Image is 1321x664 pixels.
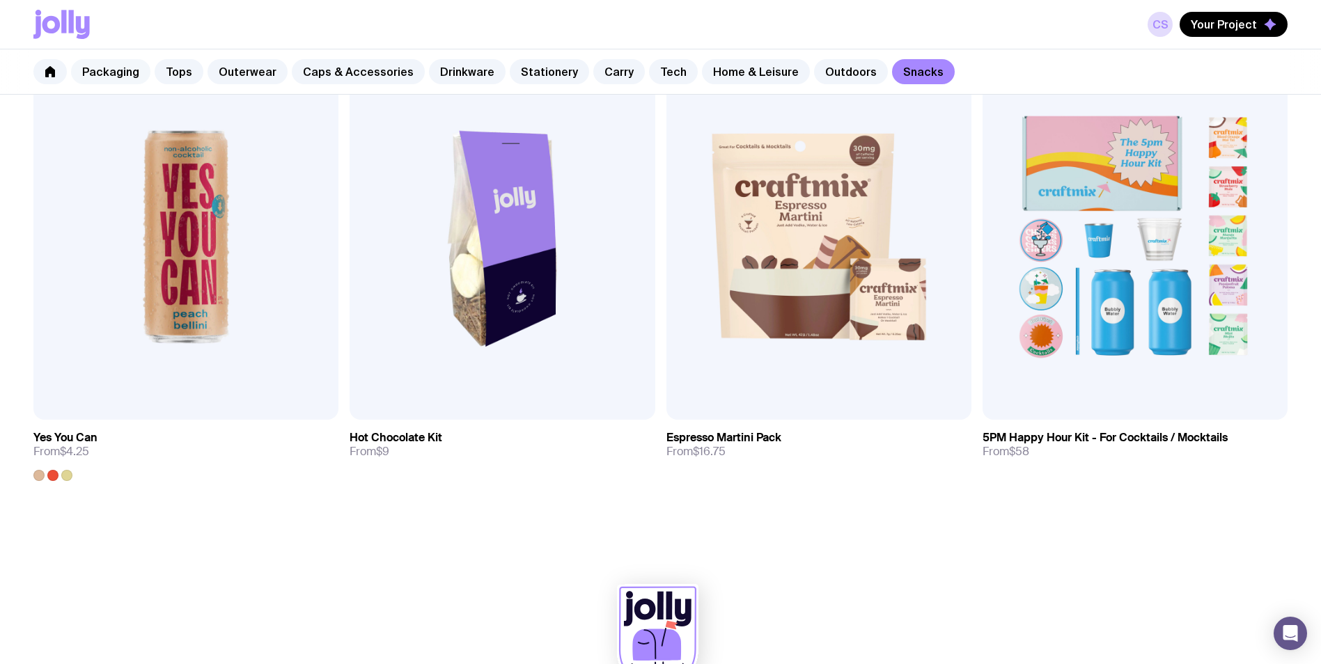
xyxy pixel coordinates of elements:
[983,445,1029,459] span: From
[350,431,442,445] h3: Hot Chocolate Kit
[376,444,389,459] span: $9
[208,59,288,84] a: Outerwear
[1191,17,1257,31] span: Your Project
[1180,12,1288,37] button: Your Project
[666,431,781,445] h3: Espresso Martini Pack
[1274,617,1307,650] div: Open Intercom Messenger
[983,420,1288,470] a: 5PM Happy Hour Kit - For Cocktails / MocktailsFrom$58
[33,420,338,481] a: Yes You CanFrom$4.25
[892,59,955,84] a: Snacks
[33,445,89,459] span: From
[666,445,726,459] span: From
[33,431,97,445] h3: Yes You Can
[702,59,810,84] a: Home & Leisure
[1009,444,1029,459] span: $58
[350,445,389,459] span: From
[71,59,150,84] a: Packaging
[983,431,1228,445] h3: 5PM Happy Hour Kit - For Cocktails / Mocktails
[155,59,203,84] a: Tops
[814,59,888,84] a: Outdoors
[666,420,971,470] a: Espresso Martini PackFrom$16.75
[429,59,506,84] a: Drinkware
[593,59,645,84] a: Carry
[1148,12,1173,37] a: CS
[292,59,425,84] a: Caps & Accessories
[649,59,698,84] a: Tech
[510,59,589,84] a: Stationery
[60,444,89,459] span: $4.25
[693,444,726,459] span: $16.75
[350,420,655,470] a: Hot Chocolate KitFrom$9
